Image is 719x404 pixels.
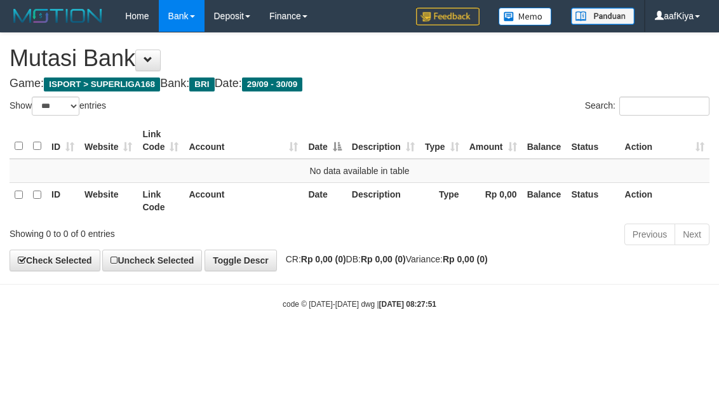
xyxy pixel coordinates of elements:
span: BRI [189,77,214,91]
th: Rp 0,00 [464,182,522,219]
th: Website [79,182,137,219]
a: Check Selected [10,250,100,271]
th: Description: activate to sort column ascending [347,123,420,159]
h1: Mutasi Bank [10,46,709,71]
th: Description [347,182,420,219]
input: Search: [619,97,709,116]
td: No data available in table [10,159,709,183]
small: code © [DATE]-[DATE] dwg | [283,300,436,309]
strong: [DATE] 08:27:51 [379,300,436,309]
th: Balance [522,182,567,219]
span: CR: DB: Variance: [279,254,488,264]
th: Link Code [137,182,184,219]
span: ISPORT > SUPERLIGA168 [44,77,160,91]
a: Previous [624,224,675,245]
th: Account: activate to sort column ascending [184,123,303,159]
img: MOTION_logo.png [10,6,106,25]
a: Next [675,224,709,245]
strong: Rp 0,00 (0) [361,254,406,264]
th: Amount: activate to sort column ascending [464,123,522,159]
th: Type [420,182,464,219]
a: Uncheck Selected [102,250,202,271]
th: ID: activate to sort column ascending [46,123,79,159]
img: Button%20Memo.svg [499,8,552,25]
th: Action: activate to sort column ascending [620,123,709,159]
th: Website: activate to sort column ascending [79,123,137,159]
a: Toggle Descr [205,250,277,271]
th: Action [620,182,709,219]
th: ID [46,182,79,219]
strong: Rp 0,00 (0) [443,254,488,264]
th: Link Code: activate to sort column ascending [137,123,184,159]
label: Search: [585,97,709,116]
select: Showentries [32,97,79,116]
th: Date: activate to sort column descending [303,123,346,159]
img: Feedback.jpg [416,8,480,25]
th: Type: activate to sort column ascending [420,123,464,159]
span: 29/09 - 30/09 [242,77,303,91]
img: panduan.png [571,8,635,25]
th: Status [566,123,619,159]
th: Balance [522,123,567,159]
div: Showing 0 to 0 of 0 entries [10,222,290,240]
label: Show entries [10,97,106,116]
th: Date [303,182,346,219]
th: Account [184,182,303,219]
th: Status [566,182,619,219]
strong: Rp 0,00 (0) [301,254,346,264]
h4: Game: Bank: Date: [10,77,709,90]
